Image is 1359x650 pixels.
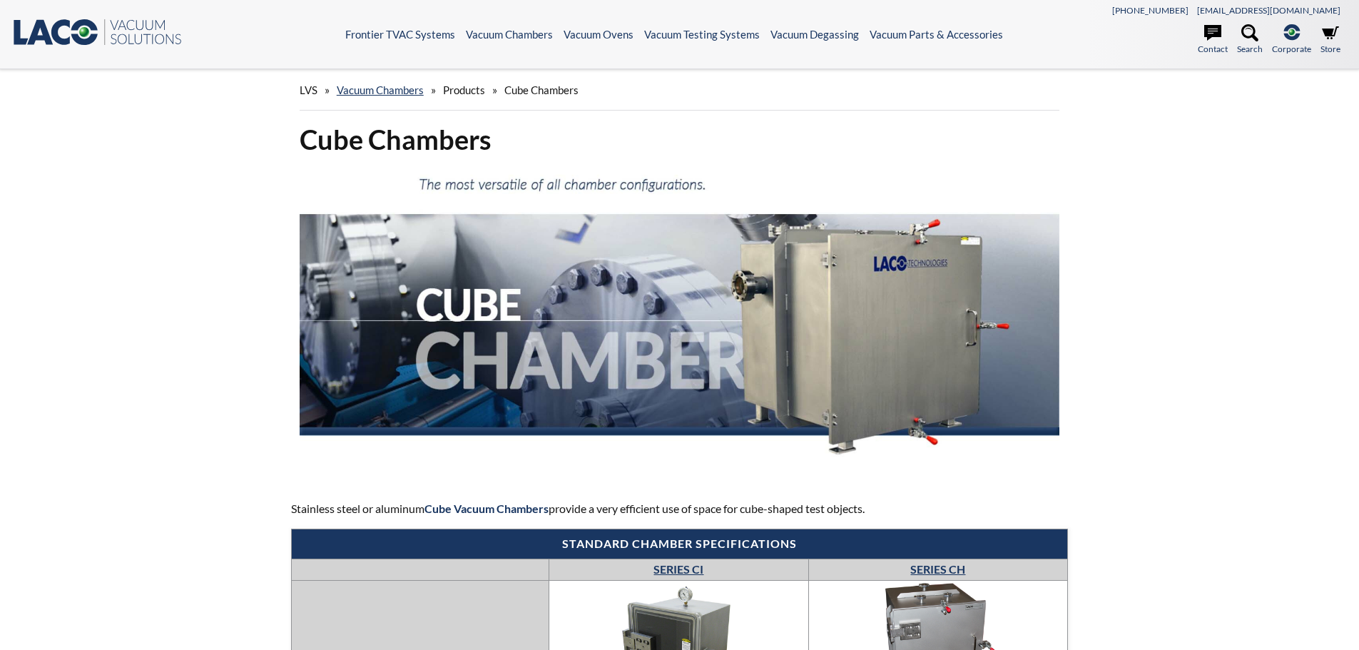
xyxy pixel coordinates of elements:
a: Vacuum Degassing [770,28,859,41]
div: » » » [300,70,1060,111]
a: Search [1237,24,1263,56]
span: LVS [300,83,317,96]
span: Corporate [1272,42,1311,56]
span: Products [443,83,485,96]
img: Cube Chambers header [300,168,1060,472]
a: Store [1320,24,1340,56]
h1: Cube Chambers [300,122,1060,157]
span: Cube Chambers [504,83,579,96]
a: SERIES CH [910,562,965,576]
a: [EMAIL_ADDRESS][DOMAIN_NAME] [1197,5,1340,16]
a: Vacuum Testing Systems [644,28,760,41]
strong: Cube Vacuum Chambers [424,502,549,515]
a: Vacuum Chambers [337,83,424,96]
a: Vacuum Chambers [466,28,553,41]
h4: Standard chamber specifications [299,537,1061,552]
a: Contact [1198,24,1228,56]
a: Frontier TVAC Systems [345,28,455,41]
p: Stainless steel or aluminum provide a very efficient use of space for cube-shaped test objects. [291,499,1069,518]
a: Vacuum Ovens [564,28,633,41]
a: SERIES CI [653,562,703,576]
a: Vacuum Parts & Accessories [870,28,1003,41]
a: [PHONE_NUMBER] [1112,5,1189,16]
